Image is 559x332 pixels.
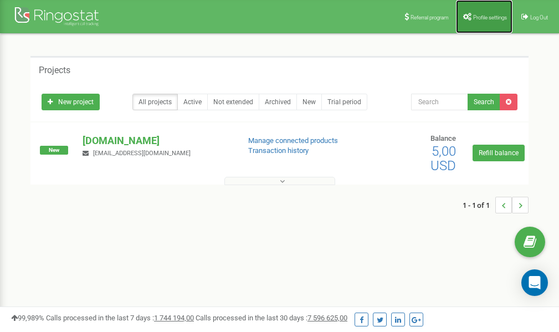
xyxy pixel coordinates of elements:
[463,186,529,224] nav: ...
[307,314,347,322] u: 7 596 625,00
[411,14,449,21] span: Referral program
[46,314,194,322] span: Calls processed in the last 7 days :
[177,94,208,110] a: Active
[530,14,548,21] span: Log Out
[196,314,347,322] span: Calls processed in the last 30 days :
[207,94,259,110] a: Not extended
[42,94,100,110] a: New project
[321,94,367,110] a: Trial period
[473,145,525,161] a: Refill balance
[39,65,70,75] h5: Projects
[430,144,456,173] span: 5,00 USD
[463,197,495,213] span: 1 - 1 of 1
[468,94,500,110] button: Search
[132,94,178,110] a: All projects
[40,146,68,155] span: New
[248,136,338,145] a: Manage connected products
[473,14,507,21] span: Profile settings
[154,314,194,322] u: 1 744 194,00
[296,94,322,110] a: New
[93,150,191,157] span: [EMAIL_ADDRESS][DOMAIN_NAME]
[248,146,309,155] a: Transaction history
[430,134,456,142] span: Balance
[521,269,548,296] div: Open Intercom Messenger
[83,134,230,148] p: [DOMAIN_NAME]
[411,94,468,110] input: Search
[11,314,44,322] span: 99,989%
[259,94,297,110] a: Archived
